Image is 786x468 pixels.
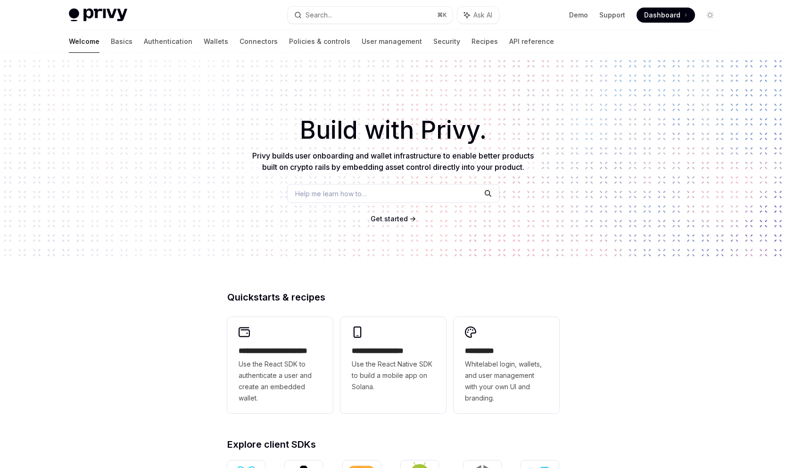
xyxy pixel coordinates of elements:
[289,30,350,53] a: Policies & controls
[371,214,408,224] a: Get started
[111,30,132,53] a: Basics
[352,359,435,393] span: Use the React Native SDK to build a mobile app on Solana.
[306,9,332,21] div: Search...
[288,7,453,24] button: Search...⌘K
[239,359,322,404] span: Use the React SDK to authenticate a user and create an embedded wallet.
[454,317,559,413] a: **** *****Whitelabel login, wallets, and user management with your own UI and branding.
[437,11,447,19] span: ⌘ K
[457,7,499,24] button: Ask AI
[371,215,408,223] span: Get started
[227,292,325,302] span: Quickstarts & recipes
[362,30,422,53] a: User management
[473,10,492,20] span: Ask AI
[509,30,554,53] a: API reference
[252,151,534,172] span: Privy builds user onboarding and wallet infrastructure to enable better products built on crypto ...
[240,30,278,53] a: Connectors
[433,30,460,53] a: Security
[599,10,625,20] a: Support
[465,359,548,404] span: Whitelabel login, wallets, and user management with your own UI and branding.
[569,10,588,20] a: Demo
[300,122,487,139] span: Build with Privy.
[703,8,718,23] button: Toggle dark mode
[69,30,99,53] a: Welcome
[637,8,695,23] a: Dashboard
[295,189,367,199] span: Help me learn how to…
[340,317,446,413] a: **** **** **** ***Use the React Native SDK to build a mobile app on Solana.
[144,30,192,53] a: Authentication
[227,440,316,449] span: Explore client SDKs
[644,10,680,20] span: Dashboard
[204,30,228,53] a: Wallets
[69,8,127,22] img: light logo
[472,30,498,53] a: Recipes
